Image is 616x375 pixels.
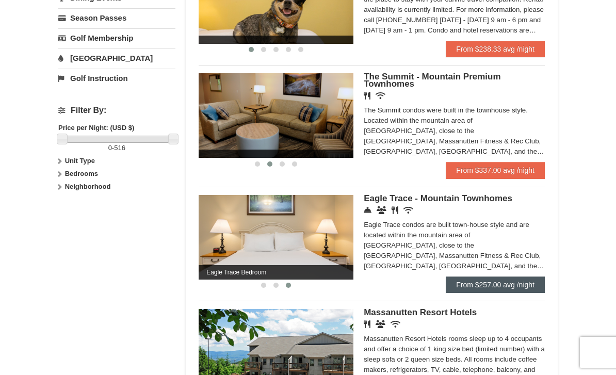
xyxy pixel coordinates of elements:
span: The Summit - Mountain Premium Townhomes [364,72,500,89]
a: Golf Membership [58,28,175,47]
a: Season Passes [58,8,175,27]
i: Restaurant [364,92,370,100]
i: Wireless Internet (free) [376,92,385,100]
i: Wireless Internet (free) [391,320,400,328]
i: Banquet Facilities [376,320,385,328]
span: Eagle Trace - Mountain Townhomes [364,193,512,203]
h4: Filter By: [58,106,175,115]
div: The Summit condos were built in the townhouse style. Located within the mountain area of [GEOGRAP... [364,105,545,157]
strong: Bedrooms [65,170,98,177]
strong: Unit Type [65,157,95,165]
span: 0 [108,144,112,152]
a: From $337.00 avg /night [446,162,545,178]
a: From $238.33 avg /night [446,41,545,57]
label: - [58,143,175,153]
a: [GEOGRAPHIC_DATA] [58,48,175,68]
i: Wireless Internet (free) [403,206,413,214]
i: Restaurant [364,320,370,328]
a: From $257.00 avg /night [446,276,545,293]
i: Conference Facilities [377,206,386,214]
div: Eagle Trace condos are built town-house style and are located within the mountain area of [GEOGRA... [364,220,545,271]
a: Golf Instruction [58,69,175,88]
span: Massanutten Resort Hotels [364,307,477,317]
span: 516 [114,144,125,152]
strong: Price per Night: (USD $) [58,124,134,132]
i: Restaurant [392,206,398,214]
strong: Neighborhood [65,183,111,190]
span: Eagle Trace Bedroom [199,265,353,280]
i: Concierge Desk [364,206,371,214]
img: Eagle Trace Bedroom [199,195,353,280]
